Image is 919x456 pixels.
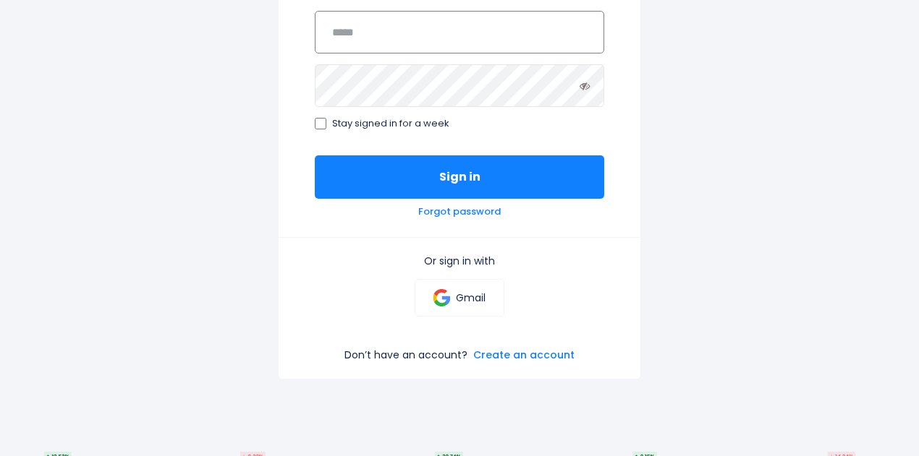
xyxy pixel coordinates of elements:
a: Forgot password [418,206,501,218]
p: Or sign in with [315,254,604,267]
a: Create an account [473,348,575,361]
p: Gmail [456,291,486,304]
input: Stay signed in for a week [315,118,326,129]
p: Don’t have an account? [344,348,467,361]
button: Sign in [315,155,604,199]
span: Stay signed in for a week [332,118,449,130]
a: Gmail [415,279,504,317]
